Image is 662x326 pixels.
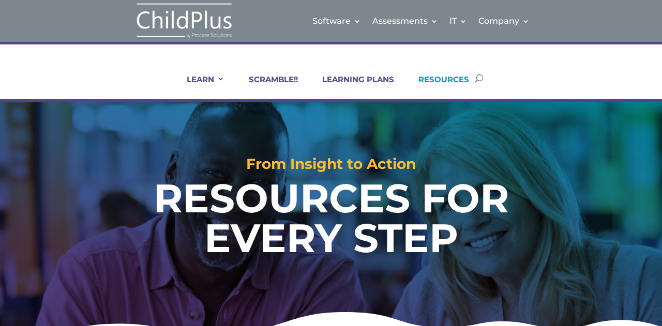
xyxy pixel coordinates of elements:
[236,74,298,99] a: SCRAMBLE!!
[33,157,629,176] h2: From Insight to Action
[93,179,569,263] h1: RESOURCES FOR EVERY STEP
[405,74,469,99] a: RESOURCES
[309,74,394,99] a: LEARNING PLANS
[174,74,224,99] a: LEARN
